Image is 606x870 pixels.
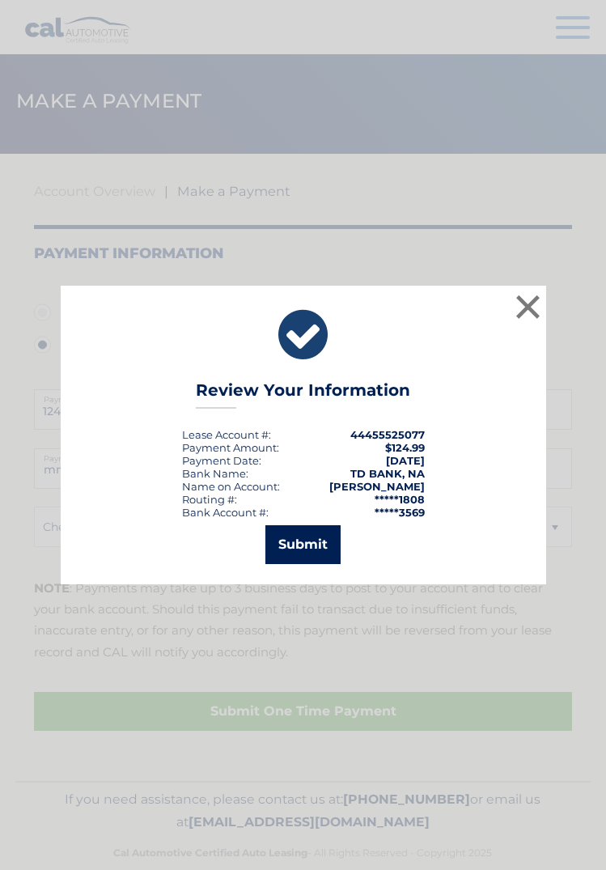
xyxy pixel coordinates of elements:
[182,441,279,454] div: Payment Amount:
[385,441,425,454] span: $124.99
[350,428,425,441] strong: 44455525077
[182,467,248,480] div: Bank Name:
[350,467,425,480] strong: TD BANK, NA
[182,428,271,441] div: Lease Account #:
[265,525,341,564] button: Submit
[329,480,425,493] strong: [PERSON_NAME]
[182,454,261,467] div: :
[182,506,269,519] div: Bank Account #:
[182,480,280,493] div: Name on Account:
[196,380,410,409] h3: Review Your Information
[182,493,237,506] div: Routing #:
[512,291,545,323] button: ×
[182,454,259,467] span: Payment Date
[386,454,425,467] span: [DATE]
